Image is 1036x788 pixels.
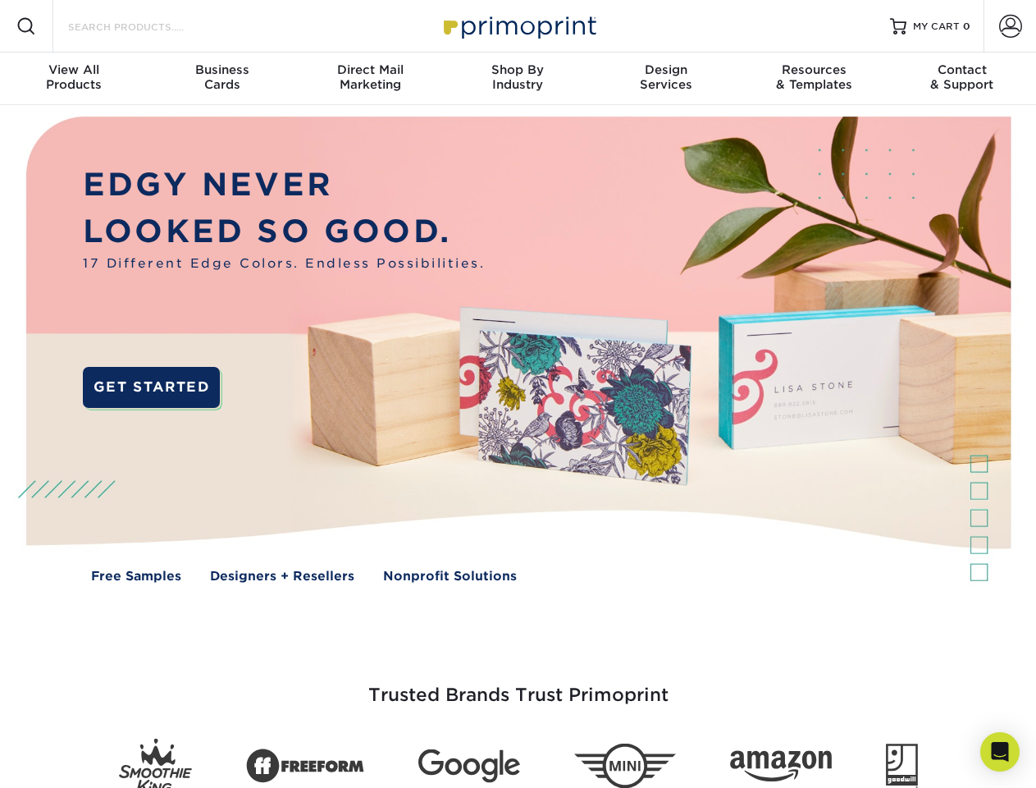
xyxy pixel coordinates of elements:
div: Marketing [296,62,444,92]
span: Design [592,62,740,77]
iframe: Google Customer Reviews [4,738,139,782]
a: Direct MailMarketing [296,53,444,105]
div: Industry [444,62,591,92]
span: 0 [963,21,970,32]
span: 17 Different Edge Colors. Endless Possibilities. [83,254,485,273]
a: Contact& Support [888,53,1036,105]
div: Services [592,62,740,92]
a: Shop ByIndustry [444,53,591,105]
input: SEARCH PRODUCTS..... [66,16,226,36]
a: Free Samples [91,567,181,586]
div: & Templates [740,62,888,92]
a: BusinessCards [148,53,295,105]
span: Contact [888,62,1036,77]
span: MY CART [913,20,960,34]
a: DesignServices [592,53,740,105]
p: EDGY NEVER [83,162,485,208]
h3: Trusted Brands Trust Primoprint [39,645,998,726]
div: Cards [148,62,295,92]
a: Resources& Templates [740,53,888,105]
img: Amazon [730,751,832,782]
span: Direct Mail [296,62,444,77]
img: Primoprint [436,8,600,44]
a: Designers + Resellers [210,567,354,586]
a: Nonprofit Solutions [383,567,517,586]
div: Open Intercom Messenger [980,732,1020,772]
span: Shop By [444,62,591,77]
div: & Support [888,62,1036,92]
a: GET STARTED [83,367,220,408]
span: Resources [740,62,888,77]
img: Google [418,749,520,783]
img: Goodwill [886,744,918,788]
p: LOOKED SO GOOD. [83,208,485,255]
span: Business [148,62,295,77]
